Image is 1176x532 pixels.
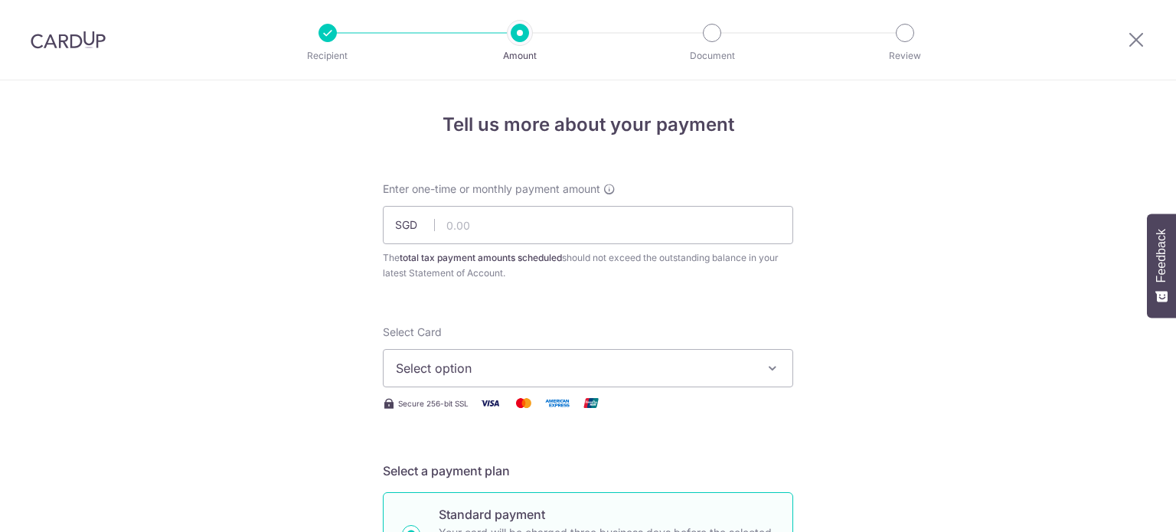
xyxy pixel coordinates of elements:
[1078,486,1161,524] iframe: Opens a widget where you can find more information
[542,393,573,413] img: American Express
[848,48,962,64] p: Review
[383,206,793,244] input: 0.00
[1147,214,1176,318] button: Feedback - Show survey
[463,48,577,64] p: Amount
[395,217,435,233] span: SGD
[439,505,774,524] p: Standard payment
[383,250,793,281] div: The should not exceed the outstanding balance in your latest Statement of Account.
[31,31,106,49] img: CardUp
[400,252,562,263] b: total tax payment amounts scheduled
[383,349,793,387] button: Select option
[383,325,442,338] span: translation missing: en.payables.payment_networks.credit_card.summary.labels.select_card
[508,393,539,413] img: Mastercard
[655,48,769,64] p: Document
[396,359,753,377] span: Select option
[383,462,793,480] h5: Select a payment plan
[398,397,469,410] span: Secure 256-bit SSL
[383,181,600,197] span: Enter one-time or monthly payment amount
[271,48,384,64] p: Recipient
[1155,229,1168,282] span: Feedback
[383,111,793,139] h4: Tell us more about your payment
[475,393,505,413] img: Visa
[576,393,606,413] img: Union Pay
